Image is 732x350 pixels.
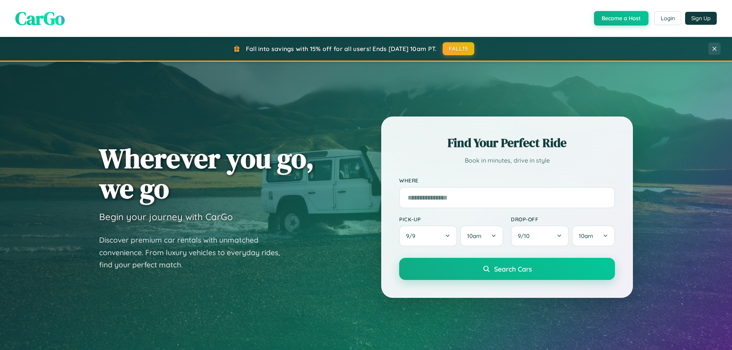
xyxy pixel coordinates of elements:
[15,6,65,31] span: CarGo
[399,225,457,246] button: 9/9
[579,232,593,240] span: 10am
[467,232,482,240] span: 10am
[399,216,503,222] label: Pick-up
[399,155,615,166] p: Book in minutes, drive in style
[399,177,615,184] label: Where
[399,258,615,280] button: Search Cars
[443,42,475,55] button: FALL15
[246,45,437,53] span: Fall into savings with 15% off for all users! Ends [DATE] 10am PT.
[99,234,290,271] p: Discover premium car rentals with unmatched convenience. From luxury vehicles to everyday rides, ...
[99,143,314,203] h1: Wherever you go, we go
[399,134,615,151] h2: Find Your Perfect Ride
[406,232,419,240] span: 9 / 9
[511,216,615,222] label: Drop-off
[494,265,532,273] span: Search Cars
[518,232,533,240] span: 9 / 10
[99,211,233,222] h3: Begin your journey with CarGo
[572,225,615,246] button: 10am
[654,11,681,25] button: Login
[460,225,503,246] button: 10am
[511,225,569,246] button: 9/10
[685,12,717,25] button: Sign Up
[594,11,649,26] button: Become a Host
